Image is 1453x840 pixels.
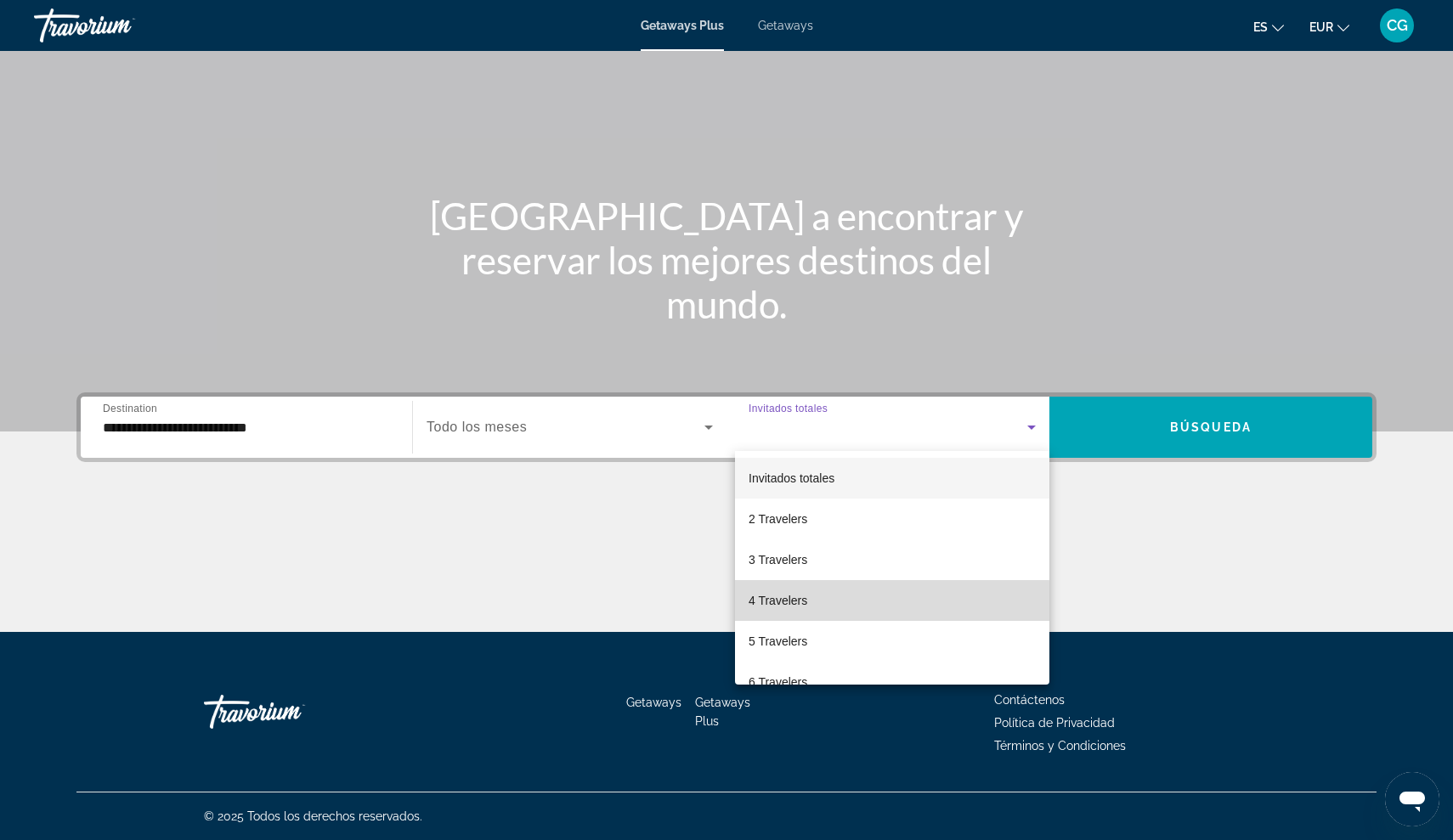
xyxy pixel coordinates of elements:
span: 3 Travelers [749,550,807,570]
span: 2 Travelers [749,509,807,529]
span: 4 Travelers [749,590,807,611]
iframe: Botón para iniciar la ventana de mensajería [1385,772,1439,826]
span: 6 Travelers [749,672,807,692]
span: Invitados totales [749,471,834,485]
span: 5 Travelers [749,631,807,651]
